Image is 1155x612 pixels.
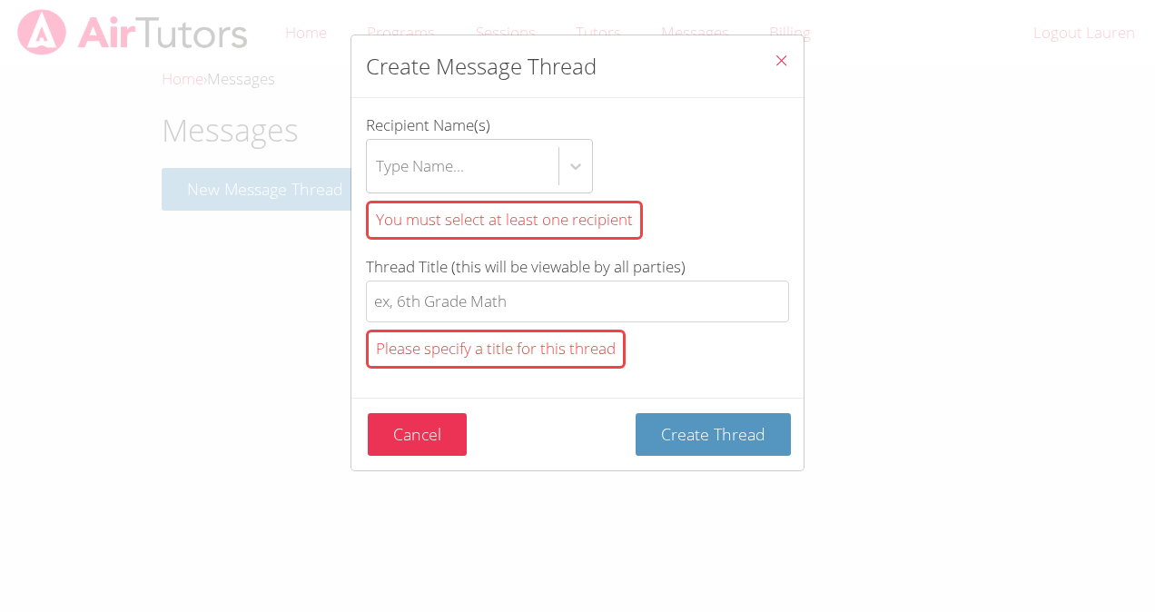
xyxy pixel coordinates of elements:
[366,256,686,277] span: Thread Title (this will be viewable by all parties)
[366,330,626,369] div: Please specify a title for this thread
[368,413,467,456] button: Cancel
[366,201,643,240] div: You must select at least one recipient
[759,35,804,91] button: Close
[376,145,378,187] input: Recipient Name(s)Type Name...You must select at least one recipient
[366,114,490,135] span: Recipient Name(s)
[636,413,791,456] button: Create Thread
[376,153,464,179] div: Type Name...
[366,281,789,323] input: Thread Title (this will be viewable by all parties)Please specify a title for this thread
[661,423,765,445] span: Create Thread
[366,50,597,83] h2: Create Message Thread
